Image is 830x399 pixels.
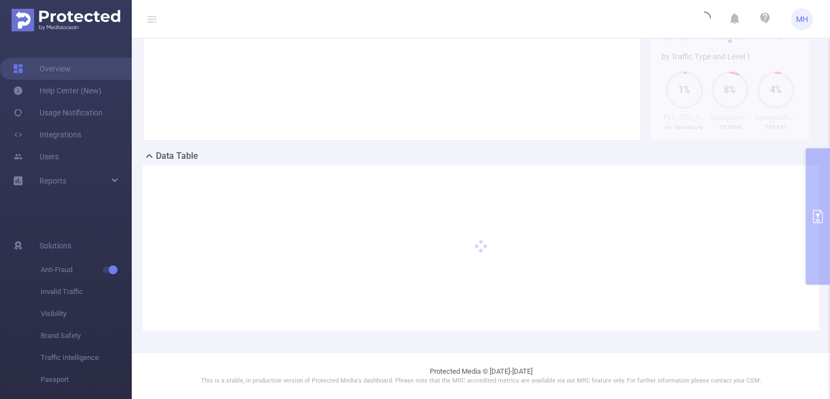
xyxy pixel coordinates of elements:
img: Protected Media [12,9,120,31]
p: This is a stable, in production version of Protected Media's dashboard. Please note that the MRC ... [159,376,803,386]
h2: Data Table [156,149,198,163]
span: Visibility [41,303,132,325]
a: Help Center (New) [13,80,102,102]
span: Anti-Fraud [41,259,132,281]
a: Overview [13,58,71,80]
span: MH [796,8,808,30]
a: Reports [40,170,66,192]
span: Traffic Intelligence [41,347,132,369]
span: Solutions [40,235,71,257]
footer: Protected Media © [DATE]-[DATE] [132,352,830,399]
span: Passport [41,369,132,391]
span: Brand Safety [41,325,132,347]
i: icon: loading [698,12,711,27]
a: Usage Notification [13,102,103,124]
span: Invalid Traffic [41,281,132,303]
a: Integrations [13,124,81,146]
span: Reports [40,176,66,185]
a: Users [13,146,59,168]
